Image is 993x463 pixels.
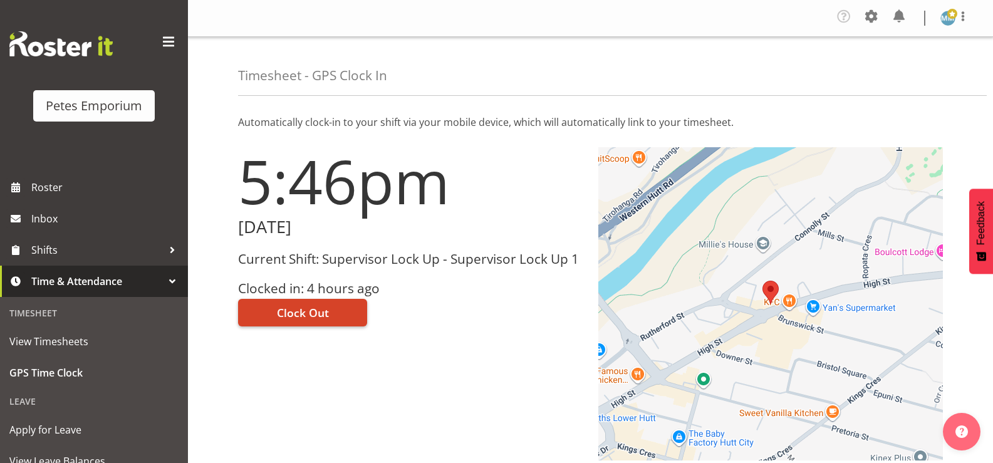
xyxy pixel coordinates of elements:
[238,217,583,237] h2: [DATE]
[238,147,583,215] h1: 5:46pm
[31,272,163,291] span: Time & Attendance
[9,332,179,351] span: View Timesheets
[3,388,185,414] div: Leave
[3,300,185,326] div: Timesheet
[238,68,387,83] h4: Timesheet - GPS Clock In
[31,241,163,259] span: Shifts
[238,252,583,266] h3: Current Shift: Supervisor Lock Up - Supervisor Lock Up 1
[3,357,185,388] a: GPS Time Clock
[3,414,185,445] a: Apply for Leave
[975,201,987,245] span: Feedback
[238,115,943,130] p: Automatically clock-in to your shift via your mobile device, which will automatically link to you...
[9,363,179,382] span: GPS Time Clock
[9,31,113,56] img: Rosterit website logo
[31,178,182,197] span: Roster
[3,326,185,357] a: View Timesheets
[238,281,583,296] h3: Clocked in: 4 hours ago
[940,11,955,26] img: mandy-mosley3858.jpg
[277,304,329,321] span: Clock Out
[31,209,182,228] span: Inbox
[238,299,367,326] button: Clock Out
[46,96,142,115] div: Petes Emporium
[969,189,993,274] button: Feedback - Show survey
[9,420,179,439] span: Apply for Leave
[955,425,968,438] img: help-xxl-2.png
